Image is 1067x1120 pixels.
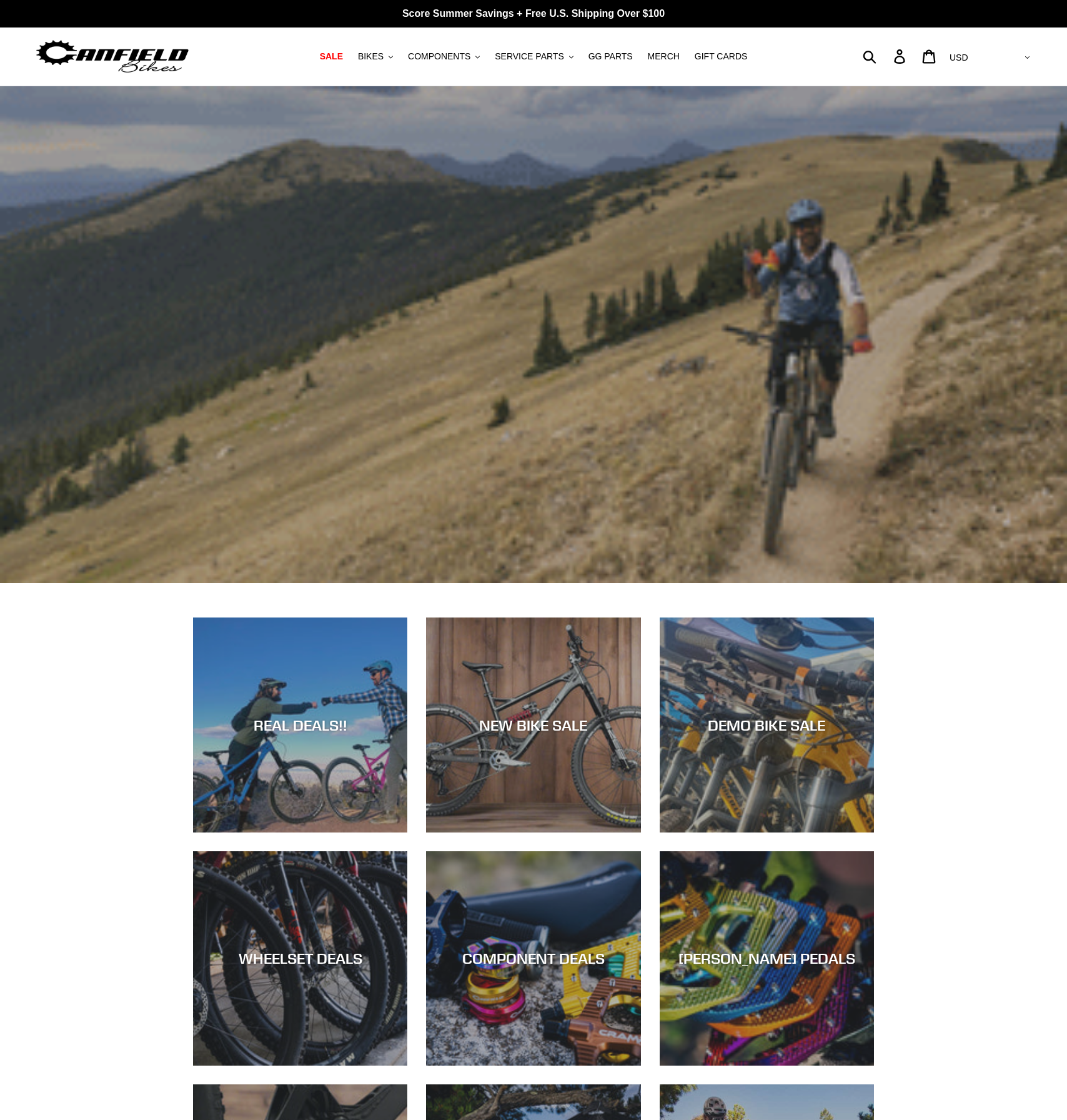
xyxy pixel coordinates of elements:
a: NEW BIKE SALE [426,617,640,832]
div: [PERSON_NAME] PEDALS [660,949,874,967]
div: DEMO BIKE SALE [660,716,874,734]
a: DEMO BIKE SALE [660,617,874,832]
div: NEW BIKE SALE [426,716,640,734]
a: [PERSON_NAME] PEDALS [660,851,874,1066]
span: MERCH [648,51,680,62]
a: REAL DEALS!! [193,617,407,832]
div: REAL DEALS!! [193,716,407,734]
a: GG PARTS [582,48,639,65]
span: COMPONENTS [408,51,470,62]
button: BIKES [352,48,399,65]
div: COMPONENT DEALS [426,949,640,967]
span: GG PARTS [588,51,633,62]
a: SALE [314,48,349,65]
input: Search [870,42,901,70]
a: MERCH [642,48,686,65]
span: BIKES [358,51,384,62]
a: GIFT CARDS [688,48,754,65]
span: GIFT CARDS [695,51,748,62]
div: WHEELSET DEALS [193,949,407,967]
button: COMPONENTS [402,48,486,65]
span: SALE [320,51,343,62]
a: COMPONENT DEALS [426,851,640,1066]
span: SERVICE PARTS [495,51,563,62]
img: Canfield Bikes [34,37,191,76]
button: SERVICE PARTS [489,48,579,65]
a: WHEELSET DEALS [193,851,407,1066]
